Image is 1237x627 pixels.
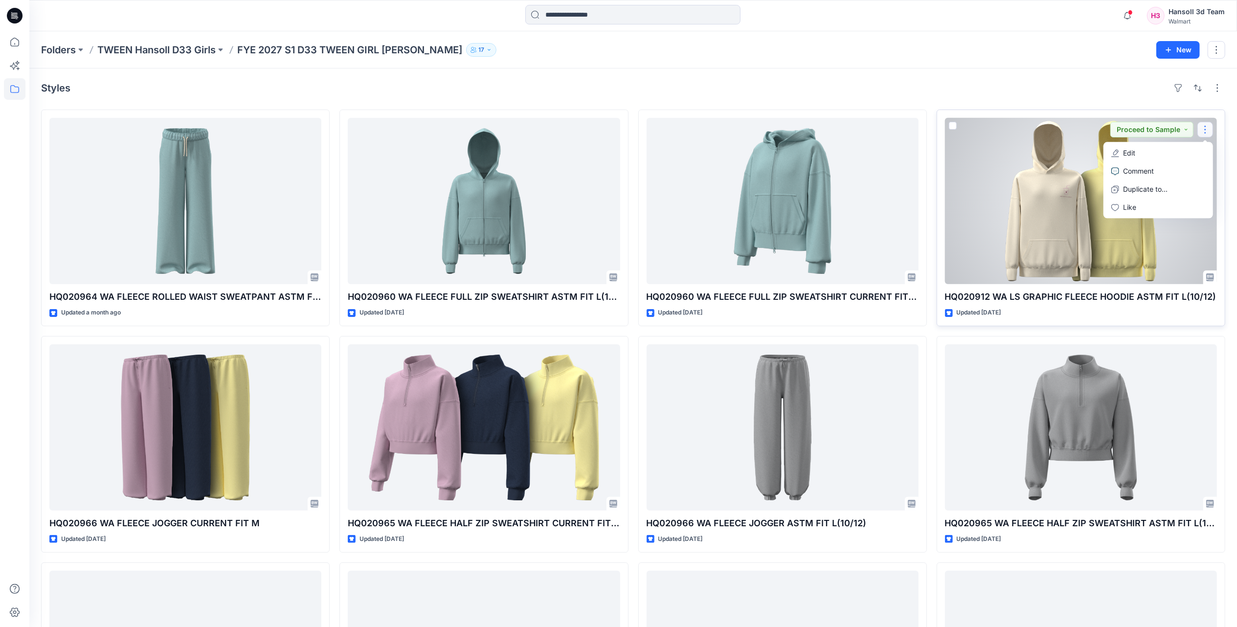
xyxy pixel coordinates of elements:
p: HQ020960 WA FLEECE FULL ZIP SWEATSHIRT CURRENT FIT M(7/8) [647,290,919,304]
p: HQ020965 WA FLEECE HALF ZIP SWEATSHIRT ASTM FIT L(10/12) [945,516,1217,530]
button: New [1156,41,1200,59]
a: HQ020966 WA FLEECE JOGGER ASTM FIT L(10/12) [647,344,919,511]
p: Edit [1123,148,1135,158]
p: Updated [DATE] [360,534,404,544]
a: HQ020965 WA FLEECE HALF ZIP SWEATSHIRT CURRENT FIT M [348,344,620,511]
p: Duplicate to... [1123,184,1168,194]
p: HQ020960 WA FLEECE FULL ZIP SWEATSHIRT ASTM FIT L(10/12) [348,290,620,304]
p: Like [1123,202,1136,212]
a: Folders [41,43,76,57]
p: Updated [DATE] [360,308,404,318]
div: H3 [1147,7,1165,24]
p: HQ020966 WA FLEECE JOGGER ASTM FIT L(10/12) [647,516,919,530]
h4: Styles [41,82,70,94]
p: HQ020964 WA FLEECE ROLLED WAIST SWEATPANT ASTM FIT L(10/12) [49,290,321,304]
p: Updated [DATE] [61,534,106,544]
p: HQ020912 WA LS GRAPHIC FLEECE HOODIE ASTM FIT L(10/12) [945,290,1217,304]
p: Updated [DATE] [658,534,703,544]
p: Updated [DATE] [957,534,1001,544]
div: Walmart [1169,18,1225,25]
a: TWEEN Hansoll D33 Girls [97,43,216,57]
p: Updated a month ago [61,308,121,318]
p: HQ020966 WA FLEECE JOGGER CURRENT FIT M [49,516,321,530]
a: HQ020960 WA FLEECE FULL ZIP SWEATSHIRT CURRENT FIT M(7/8) [647,118,919,284]
a: HQ020912 WA LS GRAPHIC FLEECE HOODIE ASTM FIT L(10/12) [945,118,1217,284]
p: Updated [DATE] [658,308,703,318]
p: FYE 2027 S1 D33 TWEEN GIRL [PERSON_NAME] [237,43,462,57]
a: HQ020960 WA FLEECE FULL ZIP SWEATSHIRT ASTM FIT L(10/12) [348,118,620,284]
div: Hansoll 3d Team [1169,6,1225,18]
p: 17 [478,45,484,55]
button: 17 [466,43,496,57]
p: Comment [1123,166,1154,176]
a: HQ020964 WA FLEECE ROLLED WAIST SWEATPANT ASTM FIT L(10/12) [49,118,321,284]
a: HQ020966 WA FLEECE JOGGER CURRENT FIT M [49,344,321,511]
a: HQ020965 WA FLEECE HALF ZIP SWEATSHIRT ASTM FIT L(10/12) [945,344,1217,511]
p: Updated [DATE] [957,308,1001,318]
p: HQ020965 WA FLEECE HALF ZIP SWEATSHIRT CURRENT FIT M [348,516,620,530]
a: Edit [1105,144,1211,162]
